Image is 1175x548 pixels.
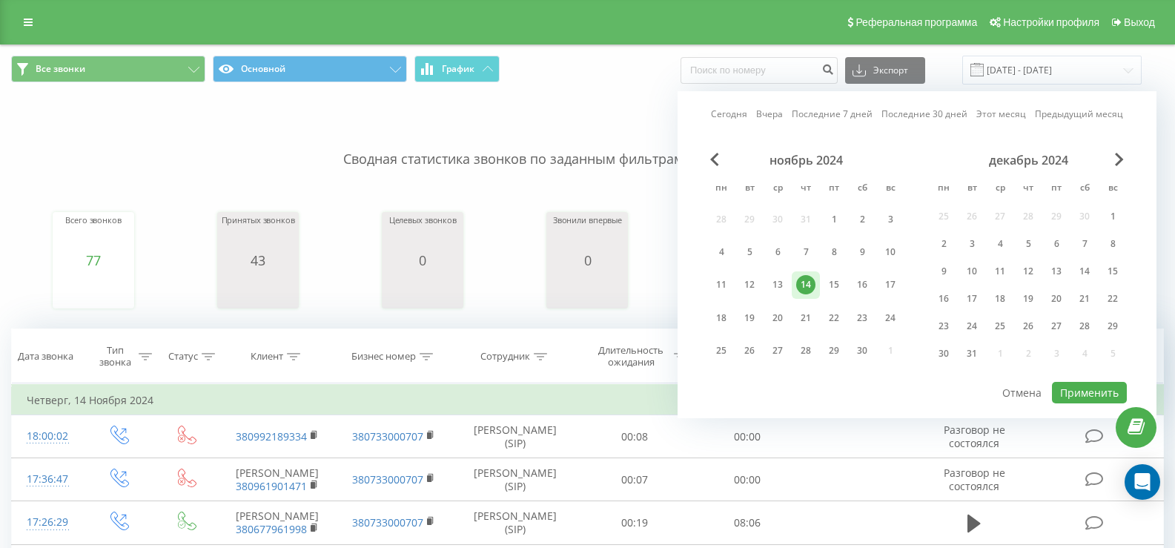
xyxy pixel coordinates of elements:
div: чт 19 дек. 2024 г. [1014,288,1042,310]
div: сб 21 дек. 2024 г. [1070,288,1099,310]
div: 9 [853,242,872,262]
abbr: среда [989,178,1011,200]
div: пт 1 нояб. 2024 г. [820,205,848,233]
td: [PERSON_NAME] [219,501,336,544]
div: 27 [1047,317,1066,336]
div: 18 [712,308,731,328]
div: 6 [768,242,787,262]
td: [PERSON_NAME] (SIP) [452,415,578,458]
div: 22 [824,308,844,328]
td: [PERSON_NAME] [219,458,336,501]
div: ср 27 нояб. 2024 г. [764,337,792,365]
button: Основной [213,56,407,82]
div: 30 [934,344,953,363]
div: 18 [990,289,1010,308]
div: 8 [1103,234,1122,254]
a: Этот месяц [976,107,1026,121]
abbr: среда [767,178,789,200]
div: 20 [768,308,787,328]
div: пт 27 дек. 2024 г. [1042,315,1070,337]
div: вс 15 дек. 2024 г. [1099,260,1127,283]
div: 12 [740,275,759,294]
div: 14 [1075,262,1094,281]
div: сб 2 нояб. 2024 г. [848,205,876,233]
div: 17:36:47 [27,465,69,494]
a: 380733000707 [352,472,423,486]
div: 0 [553,253,622,268]
div: Open Intercom Messenger [1125,464,1160,500]
div: 10 [881,242,900,262]
div: чт 5 дек. 2024 г. [1014,233,1042,255]
span: Разговор не состоялся [944,466,1005,493]
a: Последние 30 дней [881,107,967,121]
abbr: вторник [738,178,761,200]
div: вс 22 дек. 2024 г. [1099,288,1127,310]
div: сб 7 дек. 2024 г. [1070,233,1099,255]
div: 27 [768,341,787,360]
div: 16 [853,275,872,294]
div: Звонили впервые [553,216,622,253]
div: 25 [712,341,731,360]
abbr: воскресенье [879,178,901,200]
div: Целевых звонков [389,216,457,253]
span: Previous Month [710,153,719,166]
div: Бизнес номер [351,351,416,363]
div: ноябрь 2024 [707,153,904,168]
div: ср 18 дек. 2024 г. [986,288,1014,310]
div: чт 12 дек. 2024 г. [1014,260,1042,283]
div: вт 24 дек. 2024 г. [958,315,986,337]
abbr: понедельник [933,178,955,200]
div: 0 [389,253,457,268]
div: чт 26 дек. 2024 г. [1014,315,1042,337]
abbr: четверг [795,178,817,200]
div: 16 [934,289,953,308]
a: 380733000707 [352,515,423,529]
div: вс 10 нояб. 2024 г. [876,238,904,265]
div: 23 [934,317,953,336]
div: сб 23 нояб. 2024 г. [848,304,876,331]
td: Четверг, 14 Ноября 2024 [12,386,1164,415]
div: 31 [962,344,982,363]
div: 19 [740,308,759,328]
div: пн 25 нояб. 2024 г. [707,337,735,365]
div: 24 [881,308,900,328]
div: Сотрудник [480,351,530,363]
div: чт 21 нояб. 2024 г. [792,304,820,331]
div: пн 9 дек. 2024 г. [930,260,958,283]
div: 22 [1103,289,1122,308]
button: Применить [1052,382,1127,403]
div: 5 [1019,234,1038,254]
td: 08:06 [691,501,804,544]
div: вт 3 дек. 2024 г. [958,233,986,255]
span: Настройки профиля [1003,16,1099,28]
span: Все звонки [36,63,85,75]
div: 30 [853,341,872,360]
div: 13 [768,275,787,294]
span: Реферальная программа [855,16,977,28]
div: Статус [168,351,198,363]
div: пт 29 нояб. 2024 г. [820,337,848,365]
div: Длительность ожидания [592,344,670,369]
div: вт 10 дек. 2024 г. [958,260,986,283]
div: пт 20 дек. 2024 г. [1042,288,1070,310]
div: 26 [1019,317,1038,336]
div: пт 22 нояб. 2024 г. [820,304,848,331]
a: Сегодня [711,107,747,121]
div: пн 4 нояб. 2024 г. [707,238,735,265]
div: 29 [824,341,844,360]
div: 6 [1047,234,1066,254]
abbr: пятница [823,178,845,200]
button: Экспорт [845,57,925,84]
div: 26 [740,341,759,360]
div: пн 18 нояб. 2024 г. [707,304,735,331]
div: 15 [1103,262,1122,281]
div: 3 [962,234,982,254]
td: [PERSON_NAME] (SIP) [452,458,578,501]
abbr: воскресенье [1102,178,1124,200]
div: Принятых звонков [222,216,295,253]
div: 25 [990,317,1010,336]
span: График [442,64,474,74]
div: вс 17 нояб. 2024 г. [876,271,904,299]
a: 380733000707 [352,429,423,443]
div: 17:26:29 [27,508,69,537]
